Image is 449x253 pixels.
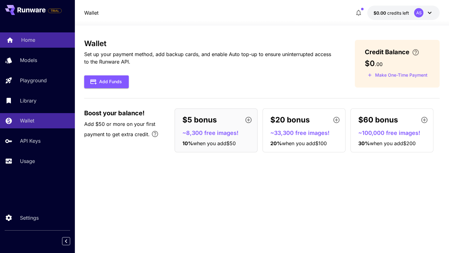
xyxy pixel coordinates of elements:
[282,140,327,146] span: when you add $100
[48,7,62,14] span: Add your payment card to enable full platform functionality.
[84,9,99,17] a: Wallet
[374,10,387,16] span: $0.00
[374,10,409,16] div: $0.00
[149,128,161,140] button: Bonus applies only to your first payment, up to 30% on the first $1,000.
[84,39,335,48] h3: Wallet
[20,157,35,165] p: Usage
[84,9,99,17] nav: breadcrumb
[270,129,343,137] p: ~33,300 free images!
[370,140,416,146] span: when you add $200
[409,49,422,56] button: Enter your card details and choose an Auto top-up amount to avoid service interruptions. We'll au...
[414,8,423,17] div: AS
[270,140,282,146] span: 20 %
[358,140,370,146] span: 30 %
[20,77,47,84] p: Playground
[387,10,409,16] span: credits left
[182,140,193,146] span: 10 %
[358,129,431,137] p: ~100,000 free images!
[358,114,398,126] p: $60 bonus
[84,121,155,137] span: Add $50 or more on your first payment to get extra credit.
[20,56,37,64] p: Models
[48,8,61,13] span: TRIAL
[182,129,255,137] p: ~8,300 free images!
[365,70,430,80] button: Make a one-time, non-recurring payment
[84,108,145,118] span: Boost your balance!
[270,114,310,126] p: $20 bonus
[365,47,409,57] span: Credit Balance
[62,237,70,245] button: Collapse sidebar
[20,117,34,124] p: Wallet
[365,59,375,68] span: $0
[67,236,75,247] div: Collapse sidebar
[182,114,217,126] p: $5 bonus
[375,61,383,67] span: . 00
[21,36,35,44] p: Home
[193,140,236,146] span: when you add $50
[20,137,41,145] p: API Keys
[20,97,36,104] p: Library
[20,214,39,222] p: Settings
[84,50,335,65] p: Set up your payment method, add backup cards, and enable Auto top-up to ensure uninterrupted acce...
[84,75,129,88] button: Add Funds
[367,6,440,20] button: $0.00AS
